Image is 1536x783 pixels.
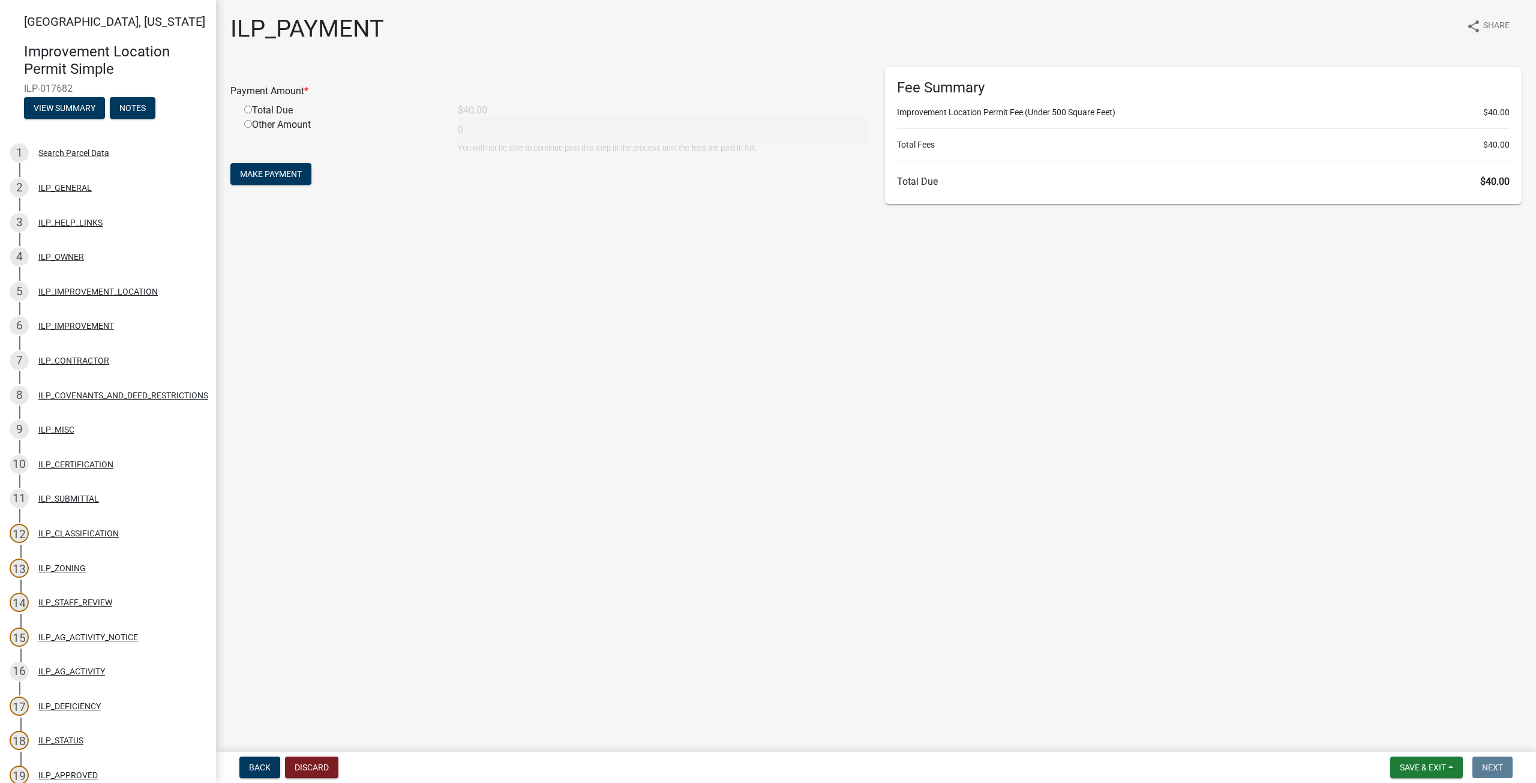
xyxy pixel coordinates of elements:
i: share [1466,19,1481,34]
div: 1 [10,143,29,163]
div: 17 [10,697,29,716]
li: Improvement Location Permit Fee (Under 500 Square Feet) [897,106,1510,119]
li: Total Fees [897,139,1510,151]
div: ILP_APPROVED [38,771,98,779]
div: 15 [10,628,29,647]
div: 13 [10,559,29,578]
div: 18 [10,731,29,750]
span: Share [1483,19,1510,34]
div: 8 [10,386,29,405]
div: 6 [10,316,29,335]
span: [GEOGRAPHIC_DATA], [US_STATE] [24,14,205,29]
div: ILP_STATUS [38,736,83,745]
wm-modal-confirm: Notes [110,104,155,113]
div: ILP_IMPROVEMENT_LOCATION [38,287,158,296]
div: ILP_IMPROVEMENT [38,322,114,330]
div: 14 [10,593,29,612]
div: ILP_COVENANTS_AND_DEED_RESTRICTIONS [38,391,208,400]
div: ILP_CERTIFICATION [38,460,113,469]
div: ILP_ZONING [38,564,86,572]
span: Make Payment [240,169,302,179]
h1: ILP_PAYMENT [230,14,384,43]
h6: Total Due [897,176,1510,187]
wm-modal-confirm: Summary [24,104,105,113]
div: ILP_DEFICIENCY [38,702,101,710]
button: Save & Exit [1390,757,1463,778]
h4: Improvement Location Permit Simple [24,43,206,78]
button: Next [1472,757,1513,778]
div: Other Amount [235,118,449,154]
span: Next [1482,763,1503,772]
span: ILP-017682 [24,83,192,94]
div: ILP_GENERAL [38,184,92,192]
button: Notes [110,97,155,119]
div: ILP_AG_ACTIVITY_NOTICE [38,633,138,641]
div: ILP_CLASSIFICATION [38,529,119,538]
div: 9 [10,420,29,439]
span: $40.00 [1483,139,1510,151]
div: Total Due [235,103,449,118]
div: 3 [10,213,29,232]
button: Discard [285,757,338,778]
div: ILP_AG_ACTIVITY [38,667,105,676]
div: ILP_HELP_LINKS [38,218,103,227]
h6: Fee Summary [897,79,1510,97]
div: 11 [10,489,29,508]
button: Back [239,757,280,778]
div: 10 [10,455,29,474]
button: Make Payment [230,163,311,185]
span: Back [249,763,271,772]
div: ILP_MISC [38,425,74,434]
div: 4 [10,247,29,266]
div: Payment Amount [221,84,876,98]
div: ILP_STAFF_REVIEW [38,598,112,607]
button: View Summary [24,97,105,119]
span: $40.00 [1480,176,1510,187]
div: ILP_CONTRACTOR [38,356,109,365]
div: ILP_SUBMITTAL [38,494,99,503]
button: shareShare [1457,14,1519,38]
div: 5 [10,282,29,301]
span: Save & Exit [1400,763,1446,772]
div: ILP_OWNER [38,253,84,261]
div: 12 [10,524,29,543]
span: $40.00 [1483,106,1510,119]
div: 16 [10,662,29,681]
div: Search Parcel Data [38,149,109,157]
div: 2 [10,178,29,197]
div: 7 [10,351,29,370]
